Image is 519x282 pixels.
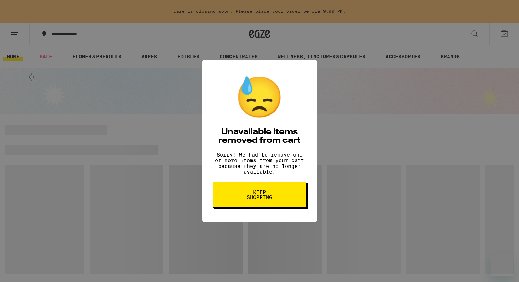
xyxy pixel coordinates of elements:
span: Keep Shopping [241,190,278,200]
p: Sorry! We had to remove one or more items from your cart because they are no longer available. [213,152,306,175]
iframe: Button to launch messaging window [491,254,513,276]
h2: Unavailable items removed from cart [213,128,306,145]
div: 😓 [235,74,284,121]
button: Keep Shopping [213,182,306,208]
